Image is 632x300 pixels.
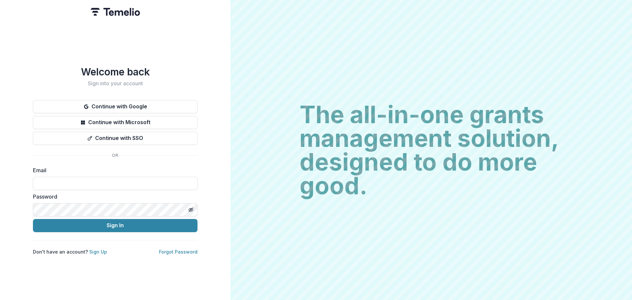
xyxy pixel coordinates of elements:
button: Continue with SSO [33,132,197,145]
button: Continue with Microsoft [33,116,197,129]
button: Sign In [33,219,197,232]
button: Continue with Google [33,100,197,113]
label: Email [33,166,194,174]
p: Don't have an account? [33,248,107,255]
a: Sign Up [89,249,107,255]
h2: Sign into your account [33,80,197,87]
img: Temelio [91,8,140,16]
label: Password [33,193,194,201]
a: Forgot Password [159,249,197,255]
h1: Welcome back [33,66,197,78]
button: Toggle password visibility [186,205,196,215]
